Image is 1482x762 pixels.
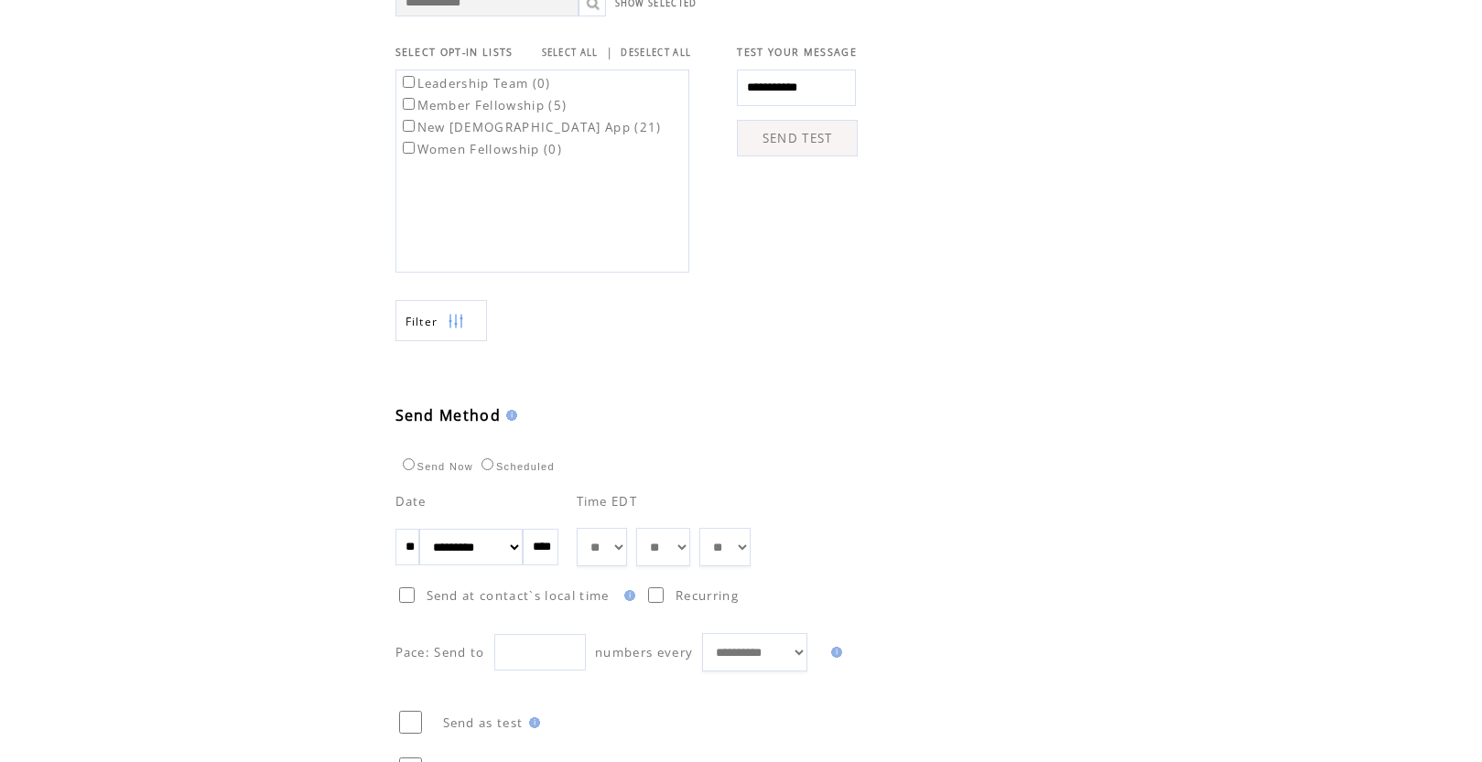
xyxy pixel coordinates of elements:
a: SELECT ALL [542,47,599,59]
label: Member Fellowship (5) [399,97,568,113]
a: Filter [395,300,487,341]
label: Send Now [398,461,473,472]
input: Women Fellowship (0) [403,142,415,154]
img: help.gif [524,717,540,728]
span: Send at contact`s local time [427,587,610,604]
label: Women Fellowship (0) [399,141,563,157]
img: filters.png [448,301,464,342]
a: SEND TEST [737,120,858,156]
input: Leadership Team (0) [403,76,415,88]
span: Time EDT [577,493,638,510]
input: New [DEMOGRAPHIC_DATA] App (21) [403,120,415,132]
span: Show filters [406,314,438,329]
img: help.gif [501,410,517,421]
img: help.gif [826,647,842,658]
img: help.gif [619,590,635,601]
span: Send Method [395,405,502,425]
span: Send as test [443,714,524,731]
span: Pace: Send to [395,644,485,660]
span: TEST YOUR MESSAGE [737,46,857,59]
input: Member Fellowship (5) [403,98,415,110]
span: numbers every [595,644,693,660]
span: Recurring [676,587,739,604]
input: Scheduled [481,458,493,470]
label: Scheduled [477,461,555,472]
span: Date [395,493,427,510]
span: SELECT OPT-IN LISTS [395,46,514,59]
a: DESELECT ALL [621,47,691,59]
span: | [606,44,613,60]
label: Leadership Team (0) [399,75,551,91]
input: Send Now [403,458,415,470]
label: New [DEMOGRAPHIC_DATA] App (21) [399,119,662,135]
